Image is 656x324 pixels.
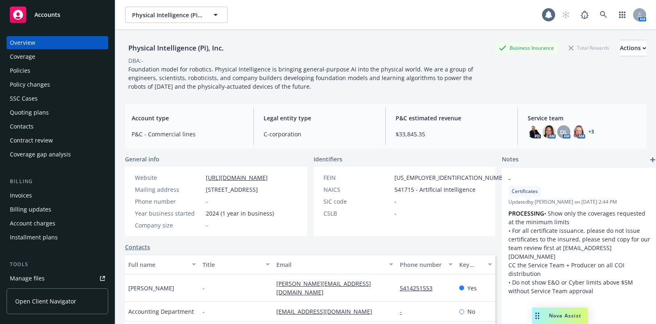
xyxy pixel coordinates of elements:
[132,114,244,122] span: Account type
[7,64,108,77] a: Policies
[394,209,396,218] span: -
[206,197,208,206] span: -
[7,260,108,269] div: Tools
[132,11,203,19] span: Physical Intelligence (Pi), Inc.
[508,198,651,206] span: Updated by [PERSON_NAME] on [DATE] 2:44 PM
[459,260,483,269] div: Key contact
[508,209,544,217] strong: PROCESSING
[206,185,258,194] span: [STREET_ADDRESS]
[15,297,76,306] span: Open Client Navigator
[135,197,203,206] div: Phone number
[128,260,187,269] div: Full name
[128,307,194,316] span: Accounting Department
[396,130,508,138] span: $33,845.35
[394,185,476,194] span: 541715 - Artificial Intelligence
[206,174,268,182] a: [URL][DOMAIN_NAME]
[264,130,376,138] span: C-corporation
[135,221,203,230] div: Company size
[203,307,205,316] span: -
[620,40,646,56] button: Actions
[199,255,273,274] button: Title
[7,50,108,63] a: Coverage
[7,231,108,244] a: Installment plans
[400,260,443,269] div: Phone number
[135,185,203,194] div: Mailing address
[10,36,35,49] div: Overview
[456,255,495,274] button: Key contact
[10,189,32,202] div: Invoices
[502,155,519,165] span: Notes
[10,50,35,63] div: Coverage
[34,11,60,18] span: Accounts
[394,173,512,182] span: [US_EMPLOYER_IDENTIFICATION_NUMBER]
[400,308,408,315] a: -
[10,148,71,161] div: Coverage gap analysis
[7,203,108,216] a: Billing updates
[572,125,585,138] img: photo
[576,7,593,23] a: Report a Bug
[396,255,456,274] button: Phone number
[7,78,108,91] a: Policy changes
[558,7,574,23] a: Start snowing
[125,7,228,23] button: Physical Intelligence (Pi), Inc.
[206,209,274,218] span: 2024 (1 year in business)
[128,56,143,65] div: DBA: -
[400,284,439,292] a: 5414251553
[495,43,558,53] div: Business Insurance
[595,7,612,23] a: Search
[10,203,51,216] div: Billing updates
[7,106,108,119] a: Quoting plans
[7,272,108,285] a: Manage files
[125,155,159,163] span: General info
[7,92,108,105] a: SSC Cases
[467,284,477,292] span: Yes
[264,114,376,122] span: Legal entity type
[10,78,50,91] div: Policy changes
[7,3,108,26] a: Accounts
[7,148,108,161] a: Coverage gap analysis
[7,217,108,230] a: Account charges
[10,106,49,119] div: Quoting plans
[276,280,371,296] a: [PERSON_NAME][EMAIL_ADDRESS][DOMAIN_NAME]
[614,7,631,23] a: Switch app
[532,308,588,324] button: Nova Assist
[528,114,640,122] span: Service team
[532,308,542,324] div: Drag to move
[125,255,199,274] button: Full name
[10,217,55,230] div: Account charges
[7,189,108,202] a: Invoices
[7,177,108,186] div: Billing
[10,92,38,105] div: SSC Cases
[135,209,203,218] div: Year business started
[128,284,174,292] span: [PERSON_NAME]
[588,129,594,134] a: +3
[10,231,58,244] div: Installment plans
[7,36,108,49] a: Overview
[273,255,396,274] button: Email
[206,221,208,230] span: -
[565,43,613,53] div: Total Rewards
[512,188,538,195] span: Certificates
[394,197,396,206] span: -
[323,173,391,182] div: FEIN
[508,209,651,261] p: • Show only the coverages requested at the minimum limits • For all certificate issuance, please ...
[323,197,391,206] div: SIC code
[549,312,581,319] span: Nova Assist
[7,120,108,133] a: Contacts
[276,308,379,315] a: [EMAIL_ADDRESS][DOMAIN_NAME]
[323,209,391,218] div: CSLB
[396,114,508,122] span: P&C estimated revenue
[467,307,475,316] span: No
[508,175,630,183] span: -
[508,261,651,295] li: CC the Service Team + Producer on all COI distribution • Do not show E&O or Cyber limits above $5...
[10,134,53,147] div: Contract review
[203,260,261,269] div: Title
[203,284,205,292] span: -
[560,128,567,136] span: DL
[10,120,34,133] div: Contacts
[323,185,391,194] div: NAICS
[314,155,342,163] span: Identifiers
[135,173,203,182] div: Website
[125,243,150,251] a: Contacts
